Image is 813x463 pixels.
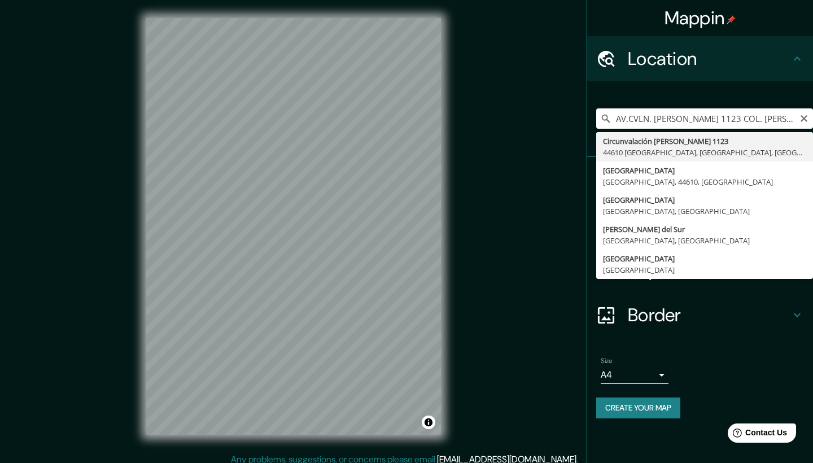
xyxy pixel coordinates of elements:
div: [GEOGRAPHIC_DATA] [603,264,806,276]
div: Border [587,292,813,338]
h4: Layout [628,259,790,281]
div: [GEOGRAPHIC_DATA] [603,165,806,176]
h4: Mappin [665,7,736,29]
div: Pins [587,157,813,202]
div: Layout [587,247,813,292]
h4: Location [628,47,790,70]
button: Create your map [596,398,680,418]
button: Clear [799,112,808,123]
button: Toggle attribution [422,416,435,429]
div: Circunvalación [PERSON_NAME] 1123 [603,136,806,147]
h4: Border [628,304,790,326]
iframe: Help widget launcher [713,419,801,451]
div: Style [587,202,813,247]
div: [GEOGRAPHIC_DATA] [603,253,806,264]
div: 44610 [GEOGRAPHIC_DATA], [GEOGRAPHIC_DATA], [GEOGRAPHIC_DATA] [603,147,806,158]
input: Pick your city or area [596,108,813,129]
div: [GEOGRAPHIC_DATA], [GEOGRAPHIC_DATA] [603,235,806,246]
div: [GEOGRAPHIC_DATA], 44610, [GEOGRAPHIC_DATA] [603,176,806,187]
div: Location [587,36,813,81]
div: [GEOGRAPHIC_DATA] [603,194,806,206]
div: [PERSON_NAME] del Sur [603,224,806,235]
canvas: Map [146,18,441,435]
div: [GEOGRAPHIC_DATA], [GEOGRAPHIC_DATA] [603,206,806,217]
label: Size [601,356,613,366]
div: A4 [601,366,668,384]
img: pin-icon.png [727,15,736,24]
